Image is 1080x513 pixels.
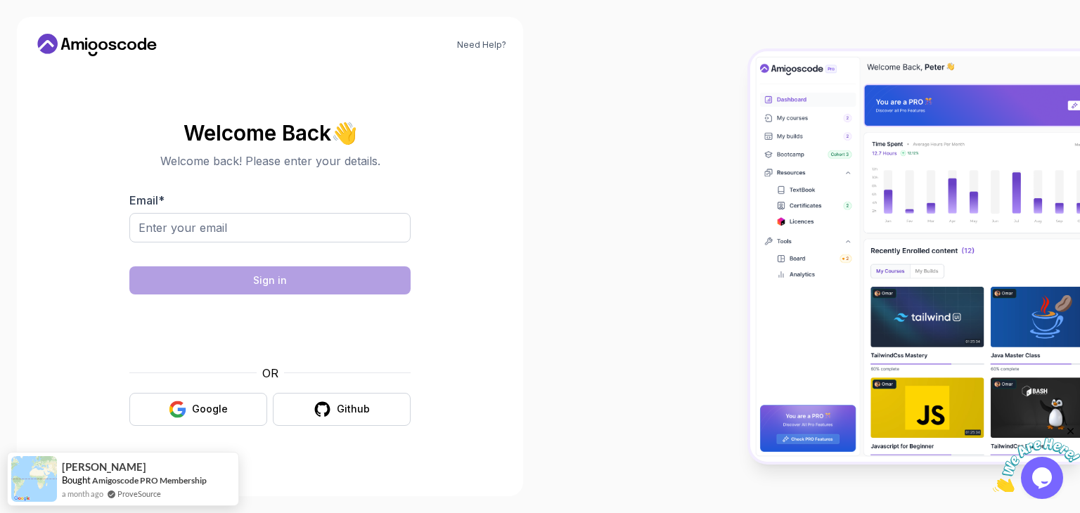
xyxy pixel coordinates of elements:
[34,34,160,56] a: Home link
[129,266,411,294] button: Sign in
[253,273,287,287] div: Sign in
[993,425,1080,492] iframe: chat widget
[62,461,146,473] span: [PERSON_NAME]
[62,488,103,500] span: a month ago
[164,303,376,356] iframe: Widget containing checkbox for hCaptcha security challenge
[117,489,161,498] a: ProveSource
[457,39,506,51] a: Need Help?
[273,393,411,426] button: Github
[129,213,411,242] input: Enter your email
[129,393,267,426] button: Google
[750,51,1080,462] img: Amigoscode Dashboard
[129,152,411,169] p: Welcome back! Please enter your details.
[331,122,357,144] span: 👋
[337,402,370,416] div: Github
[92,475,207,486] a: Amigoscode PRO Membership
[192,402,228,416] div: Google
[62,474,91,486] span: Bought
[11,456,57,502] img: provesource social proof notification image
[262,365,278,382] p: OR
[129,193,165,207] label: Email *
[129,122,411,144] h2: Welcome Back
